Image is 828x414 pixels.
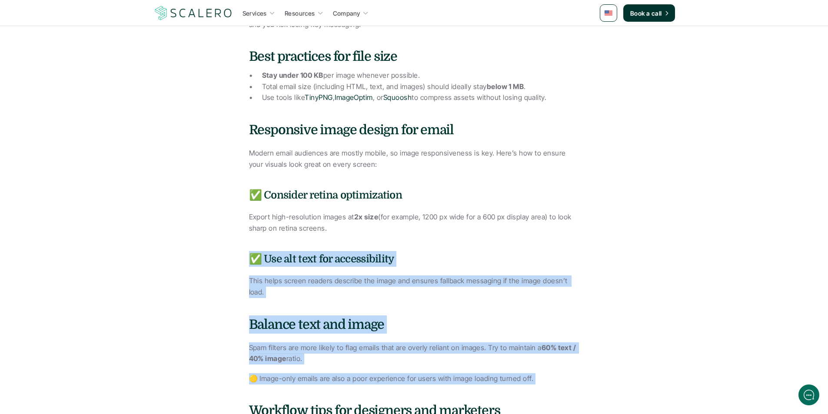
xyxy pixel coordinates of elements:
img: Scalero company logo [153,5,233,21]
h4: Balance text and image [249,315,579,334]
strong: Stay under 100 KB [262,71,323,79]
p: Company [333,9,360,18]
strong: 2x size [354,212,378,221]
a: Squoosh [383,93,412,102]
p: 🟡 Image-only emails are also a poor experience for users with image loading turned off. [249,373,579,384]
h5: ✅ Consider retina optimization [249,187,579,203]
iframe: gist-messenger-bubble-iframe [798,384,819,405]
a: ImageOptim [335,93,373,102]
a: Book a call [623,4,675,22]
p: This helps screen readers describe the image and ensures fallback messaging if the image doesn’t ... [249,275,579,298]
h5: ✅ Use alt text for accessibility [249,251,579,267]
p: Use tools like , , or to compress assets without losing quality. [262,92,579,103]
p: Book a call [630,9,662,18]
a: TinyPNG [305,93,333,102]
span: New conversation [56,120,104,127]
p: Spam filters are more likely to flag emails that are overly reliant on images. Try to maintain a ... [249,342,579,364]
h1: Hi! Welcome to [GEOGRAPHIC_DATA]. [13,42,161,56]
p: Services [243,9,267,18]
p: Modern email audiences are mostly mobile, so image responsiveness is key. Here’s how to ensure yo... [249,148,579,170]
button: New conversation [13,115,160,132]
span: We run on Gist [73,304,110,309]
p: Resources [285,9,315,18]
h2: Let us know if we can help with lifecycle marketing. [13,58,161,99]
p: Total email size (including HTML, text, and images) should ideally stay . [262,81,579,93]
p: Export high-resolution images at (for example, 1200 px wide for a 600 px display area) to look sh... [249,212,579,234]
h4: Best practices for file size [249,47,579,66]
h4: Responsive image design for email [249,121,579,139]
p: per image whenever possible. [262,70,579,81]
strong: below 1 MB [487,82,524,91]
